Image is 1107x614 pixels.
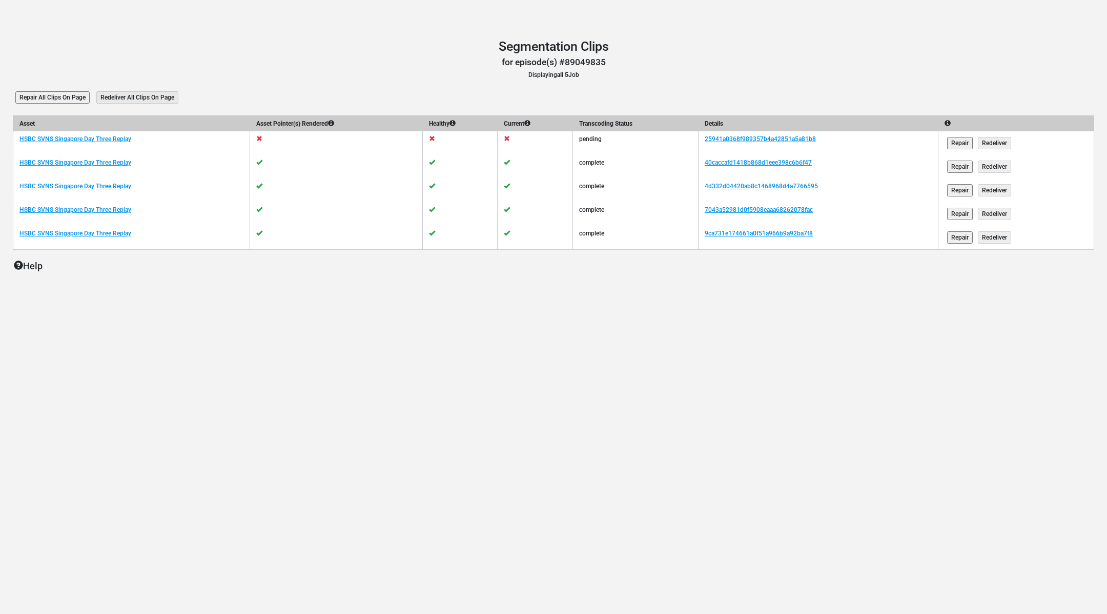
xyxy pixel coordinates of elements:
input: Repair [947,208,973,220]
h1: Segmentation Clips [13,39,1094,54]
a: 40caccafd1418b868d1eee398c6b6f47 [705,159,812,166]
input: Redeliver [978,231,1011,244]
a: HSBC SVNS Singapore Day Three Replay [19,183,131,190]
b: all 5 [557,71,568,78]
a: HSBC SVNS Singapore Day Three Replay [19,206,131,213]
a: 4d332d04420ab8c1468968d4a7766595 [705,183,818,190]
input: Redeliver All Clips On Page [96,91,178,104]
td: complete [572,202,698,226]
td: complete [572,226,698,250]
td: pending [572,131,698,155]
header: Displaying Job [13,39,1094,80]
th: Transcoding Status [572,116,698,132]
a: 9ca731e174661a0f51a966b9a92ba7f8 [705,230,813,237]
th: Current [498,116,572,132]
input: Repair [947,137,973,149]
th: Details [698,116,938,132]
a: HSBC SVNS Singapore Day Three Replay [19,230,131,237]
input: Redeliver [978,137,1011,149]
input: Redeliver [978,208,1011,220]
h3: for episode(s) #89049835 [13,57,1094,68]
p: Help [14,259,1094,273]
th: Healthy [422,116,497,132]
a: 7043a52981d0f5908eaaa68262078fac [705,206,813,213]
td: complete [572,179,698,202]
a: HSBC SVNS Singapore Day Three Replay [19,135,131,143]
th: Asset Pointer(s) Rendered [250,116,423,132]
input: Redeliver [978,184,1011,196]
input: Repair [947,184,973,196]
input: Redeliver [978,161,1011,173]
th: Asset [13,116,250,132]
input: Repair All Clips On Page [15,91,90,104]
td: complete [572,155,698,179]
a: 25941a0368f989357b4a42851a5a81b8 [705,135,816,143]
input: Repair [947,161,973,173]
a: HSBC SVNS Singapore Day Three Replay [19,159,131,166]
input: Repair [947,231,973,244]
